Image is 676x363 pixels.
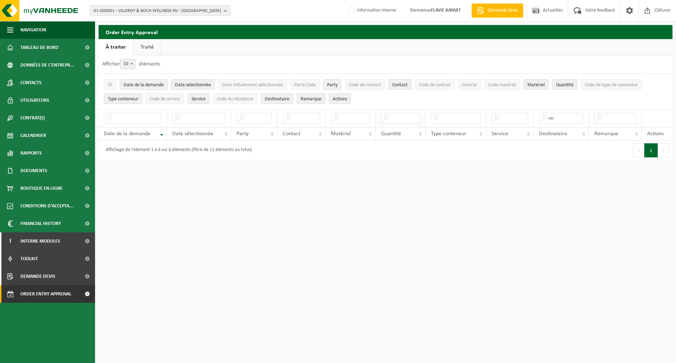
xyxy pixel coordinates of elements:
[7,232,13,250] span: I
[99,25,672,39] h2: Order Entry Approval
[124,82,164,88] span: Date de la demande
[492,131,508,137] span: Service
[217,96,254,102] span: Code du récepteur
[20,127,46,144] span: Calendrier
[104,131,150,137] span: Date de la demande
[331,131,351,137] span: Matériel
[329,93,351,104] button: Actions
[20,268,55,285] span: Demande devis
[323,79,342,90] button: PartyParty: Activate to sort
[104,93,142,104] button: Type conteneurType conteneur: Activate to sort
[388,79,412,90] button: ContactContact: Activate to sort
[192,96,206,102] span: Service
[333,96,347,102] span: Actions
[381,131,401,137] span: Quantité
[222,82,283,88] span: Date initialement sélectionnée
[527,82,545,88] span: Matériel
[20,162,47,180] span: Documents
[172,131,213,137] span: Date sélectionnée
[415,79,455,90] button: Code de contratCode de contrat: Activate to sort
[539,131,567,137] span: Destinataire
[218,79,287,90] button: Date initialement sélectionnéeDate initialement sélectionnée: Activate to sort
[99,39,133,55] a: À traiter
[345,79,385,90] button: Code de contactCode de contact: Activate to sort
[20,92,49,109] span: Utilisateurs
[585,82,638,88] span: Code de type de conteneur
[462,82,477,88] span: Contrat
[20,197,74,215] span: Conditions d'accepta...
[458,79,481,90] button: ContratContrat: Activate to sort
[104,79,116,90] button: IDID: Activate to sort
[419,82,451,88] span: Code de contrat
[237,131,249,137] span: Party
[102,61,160,67] label: Afficher éléments
[349,82,381,88] span: Code de contact
[150,96,180,102] span: Code de service
[20,232,60,250] span: Interne modules
[171,79,215,90] button: Date sélectionnéeDate sélectionnée: Activate to sort
[213,93,257,104] button: Code du récepteurCode du récepteur: Activate to sort
[644,143,658,157] button: 1
[431,131,466,137] span: Type conteneur
[556,82,574,88] span: Quantité
[347,5,396,16] label: Information interne
[486,7,520,14] span: Demande devis
[20,21,46,39] span: Navigation
[658,143,669,157] button: Next
[90,5,231,16] button: 01-000001 - VILLEROY & BOCH WELLNESS NV - [GEOGRAPHIC_DATA]
[146,93,184,104] button: Code de serviceCode de service: Activate to sort
[290,79,320,90] button: Party CodeParty Code: Activate to sort
[297,93,325,104] button: RemarqueRemarque: Activate to sort
[594,131,618,137] span: Remarque
[301,96,321,102] span: Remarque
[133,39,161,55] a: Traité
[20,56,74,74] span: Données de l'entrepr...
[552,79,577,90] button: QuantitéQuantité: Activate to sort
[188,93,209,104] button: ServiceService: Activate to sort
[431,8,461,13] strong: FLAVIE BAYART
[20,285,71,303] span: Order entry approval
[20,215,61,232] span: Financial History
[265,96,289,102] span: Destinataire
[20,144,42,162] span: Rapports
[20,180,63,197] span: Boutique en ligne
[20,250,38,268] span: Toolkit
[392,82,408,88] span: Contact
[20,74,42,92] span: Contacts
[327,82,338,88] span: Party
[471,4,523,18] a: Demande devis
[524,79,549,90] button: MatérielMatériel: Activate to sort
[120,59,135,69] span: 10
[108,96,138,102] span: Type conteneur
[20,39,58,56] span: Tableau de bord
[283,131,300,137] span: Contact
[261,93,293,104] button: DestinataireDestinataire : Activate to sort
[94,6,221,16] span: 01-000001 - VILLEROY & BOCH WELLNESS NV - [GEOGRAPHIC_DATA]
[647,131,664,137] span: Actions
[484,79,520,90] button: Code matérielCode matériel: Activate to sort
[633,143,644,157] button: Previous
[488,82,516,88] span: Code matériel
[20,109,45,127] span: Contrat(s)
[294,82,316,88] span: Party Code
[581,79,642,90] button: Code de type de conteneurCode de type de conteneur: Activate to sort
[120,79,168,90] button: Date de la demandeDate de la demande: Activate to remove sorting
[108,82,112,88] span: ID
[175,82,211,88] span: Date sélectionnée
[102,144,252,157] div: Affichage de l'élément 1 à 6 sur 6 éléments (filtré de 11 éléments au total)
